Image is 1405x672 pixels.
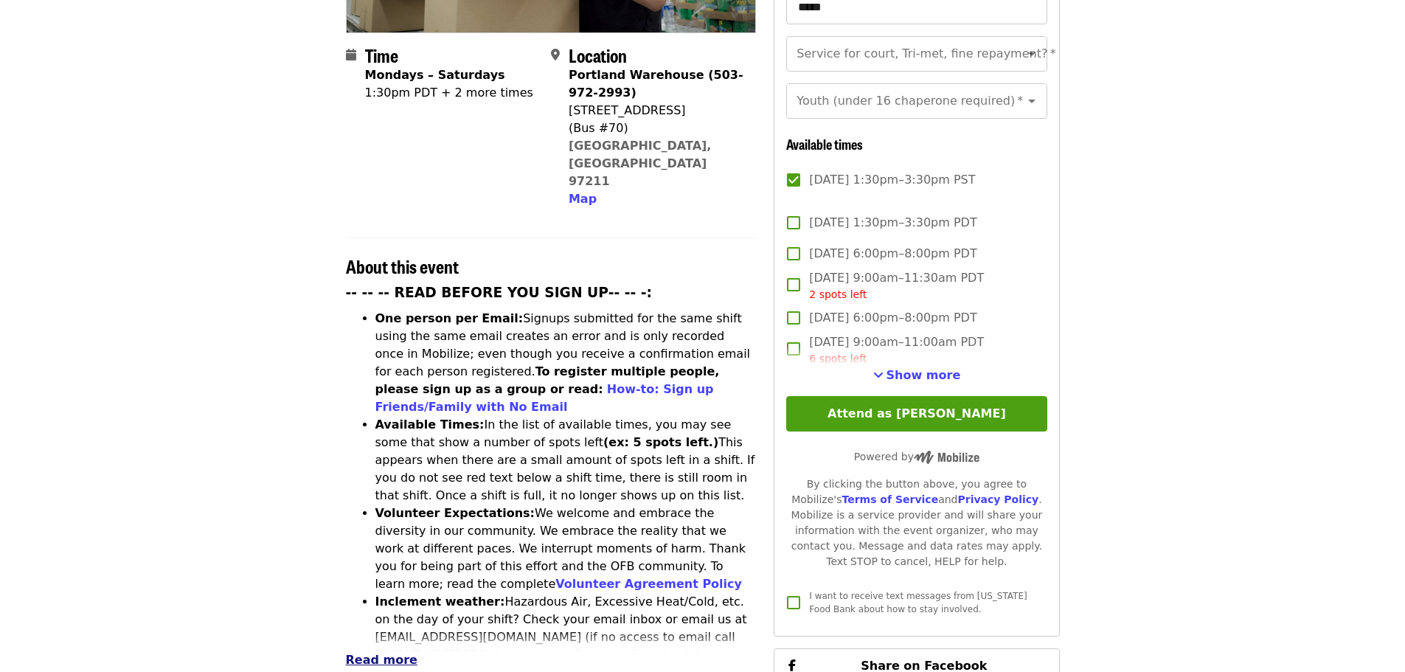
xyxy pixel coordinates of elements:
li: In the list of available times, you may see some that show a number of spots left This appears wh... [375,416,757,505]
div: 1:30pm PDT + 2 more times [365,84,533,102]
span: 6 spots left [809,353,867,364]
div: (Bus #70) [569,119,744,137]
a: How-to: Sign up Friends/Family with No Email [375,382,714,414]
button: Open [1021,44,1042,64]
a: Volunteer Agreement Policy [555,577,742,591]
i: map-marker-alt icon [551,48,560,62]
span: Map [569,192,597,206]
strong: Portland Warehouse (503-972-2993) [569,68,743,100]
button: Map [569,190,597,208]
span: I want to receive text messages from [US_STATE] Food Bank about how to stay involved. [809,591,1027,614]
strong: One person per Email: [375,311,524,325]
li: We welcome and embrace the diversity in our community. We embrace the reality that we work at dif... [375,505,757,593]
li: Signups submitted for the same shift using the same email creates an error and is only recorded o... [375,310,757,416]
span: [DATE] 1:30pm–3:30pm PDT [809,214,976,232]
a: [GEOGRAPHIC_DATA], [GEOGRAPHIC_DATA] 97211 [569,139,712,188]
span: [DATE] 1:30pm–3:30pm PST [809,171,975,189]
div: [STREET_ADDRESS] [569,102,744,119]
strong: -- -- -- READ BEFORE YOU SIGN UP-- -- -: [346,285,653,300]
strong: Volunteer Expectations: [375,506,535,520]
strong: Mondays – Saturdays [365,68,505,82]
span: [DATE] 9:00am–11:00am PDT [809,333,984,367]
button: Attend as [PERSON_NAME] [786,396,1047,432]
span: Time [365,42,398,68]
span: Read more [346,653,417,667]
span: [DATE] 6:00pm–8:00pm PDT [809,245,976,263]
span: [DATE] 6:00pm–8:00pm PDT [809,309,976,327]
a: Terms of Service [842,493,938,505]
strong: To register multiple people, please sign up as a group or read: [375,364,720,396]
span: 2 spots left [809,288,867,300]
img: Powered by Mobilize [914,451,979,464]
span: Location [569,42,627,68]
i: calendar icon [346,48,356,62]
div: By clicking the button above, you agree to Mobilize's and . Mobilize is a service provider and wi... [786,477,1047,569]
button: See more timeslots [873,367,961,384]
span: About this event [346,253,459,279]
a: Privacy Policy [957,493,1038,505]
span: [DATE] 9:00am–11:30am PDT [809,269,984,302]
button: Open [1021,91,1042,111]
strong: Inclement weather: [375,595,505,609]
button: Read more [346,651,417,669]
strong: (ex: 5 spots left.) [603,435,718,449]
span: Available times [786,134,863,153]
strong: Available Times: [375,418,485,432]
span: Show more [887,368,961,382]
span: Powered by [854,451,979,463]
